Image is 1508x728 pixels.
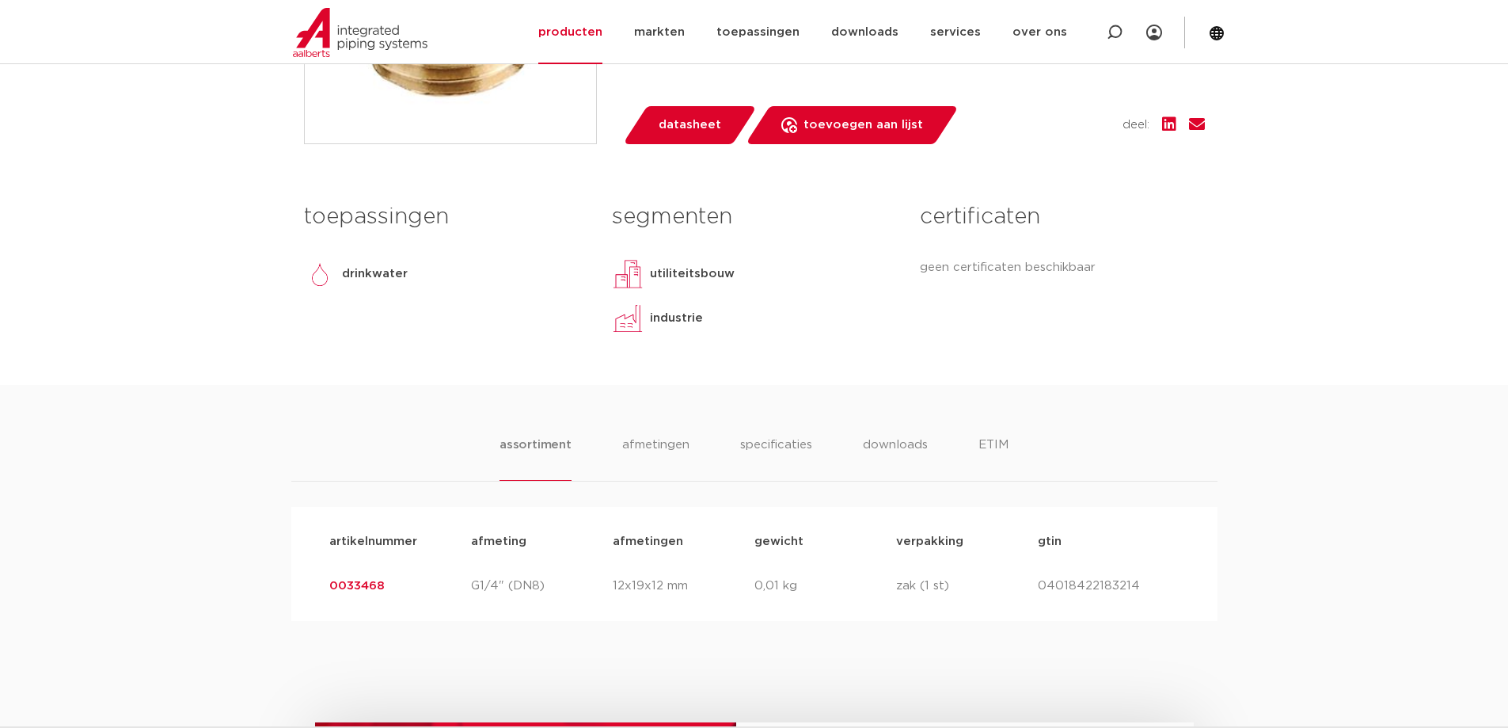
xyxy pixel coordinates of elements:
[740,436,812,481] li: specificaties
[613,532,754,551] p: afmetingen
[500,436,572,481] li: assortiment
[978,436,1008,481] li: ETIM
[920,201,1204,233] h3: certificaten
[622,106,757,144] a: datasheet
[612,258,644,290] img: utiliteitsbouw
[329,580,385,592] a: 0033468
[342,265,408,284] p: drinkwater
[471,577,613,596] p: G1/4" (DN8)
[612,303,644,334] img: industrie
[304,201,588,233] h3: toepassingen
[304,258,336,290] img: drinkwater
[896,532,1038,551] p: verpakking
[754,577,896,596] p: 0,01 kg
[1038,532,1179,551] p: gtin
[650,265,735,284] p: utiliteitsbouw
[920,258,1204,277] p: geen certificaten beschikbaar
[471,532,613,551] p: afmeting
[1038,577,1179,596] p: 04018422183214
[863,436,928,481] li: downloads
[329,532,471,551] p: artikelnummer
[1122,116,1149,135] span: deel:
[896,577,1038,596] p: zak (1 st)
[659,112,721,138] span: datasheet
[754,532,896,551] p: gewicht
[612,201,896,233] h3: segmenten
[803,112,923,138] span: toevoegen aan lijst
[622,436,689,481] li: afmetingen
[650,309,703,328] p: industrie
[613,577,754,596] p: 12x19x12 mm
